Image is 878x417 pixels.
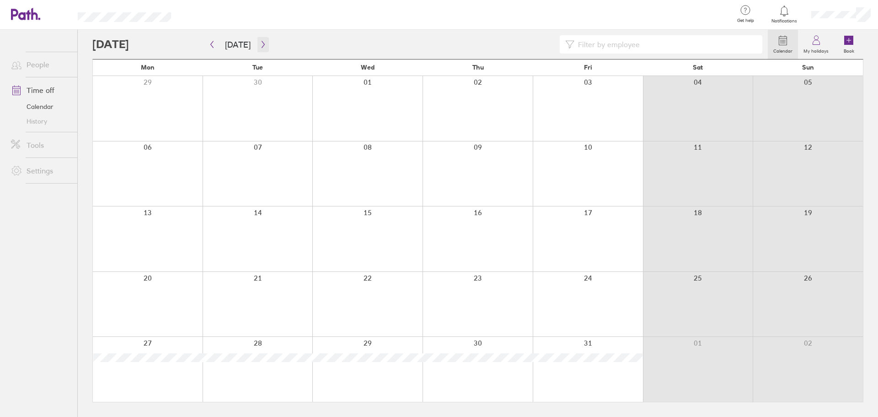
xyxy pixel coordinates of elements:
[4,81,77,99] a: Time off
[834,30,863,59] a: Book
[838,46,860,54] label: Book
[141,64,155,71] span: Mon
[4,114,77,129] a: History
[4,136,77,154] a: Tools
[798,46,834,54] label: My holidays
[472,64,484,71] span: Thu
[731,18,760,23] span: Get help
[252,64,263,71] span: Tue
[798,30,834,59] a: My holidays
[693,64,703,71] span: Sat
[4,99,77,114] a: Calendar
[361,64,375,71] span: Wed
[4,55,77,74] a: People
[218,37,258,52] button: [DATE]
[768,30,798,59] a: Calendar
[584,64,592,71] span: Fri
[574,36,757,53] input: Filter by employee
[802,64,814,71] span: Sun
[770,18,799,24] span: Notifications
[4,162,77,180] a: Settings
[768,46,798,54] label: Calendar
[770,5,799,24] a: Notifications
